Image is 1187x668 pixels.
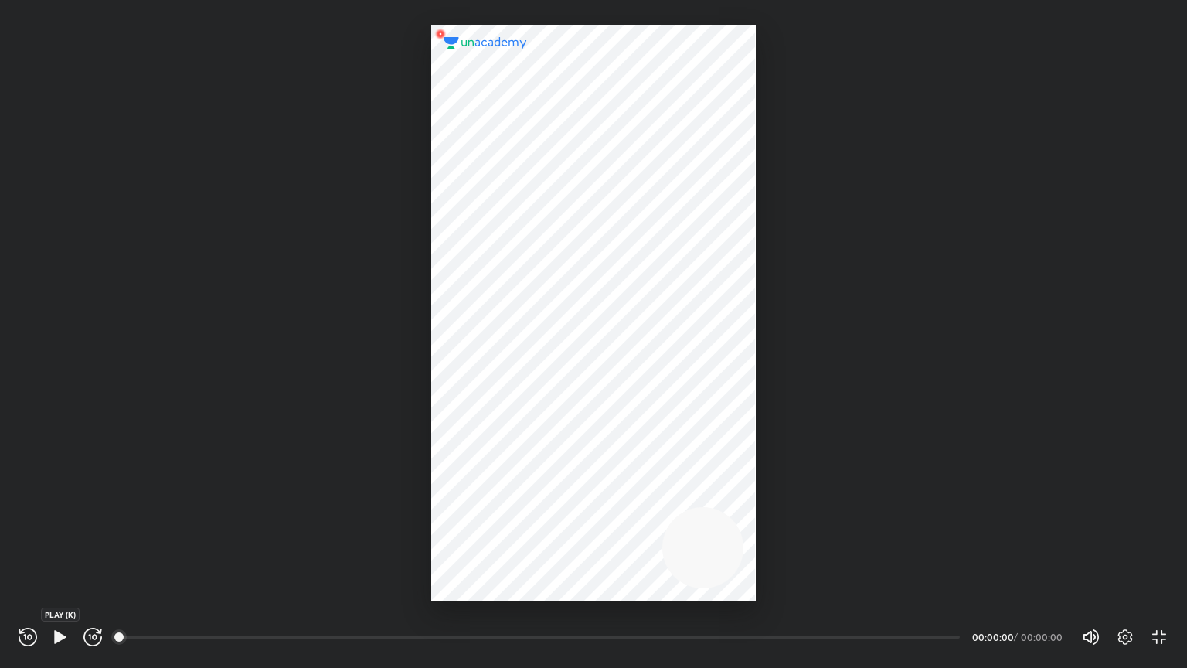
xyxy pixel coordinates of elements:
div: 00:00:00 [972,632,1011,642]
img: logo.2a7e12a2.svg [444,37,527,49]
div: / [1014,632,1018,642]
div: PLAY (K) [41,608,80,622]
img: wMgqJGBwKWe8AAAAABJRU5ErkJggg== [431,25,450,43]
div: 00:00:00 [1021,632,1063,642]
